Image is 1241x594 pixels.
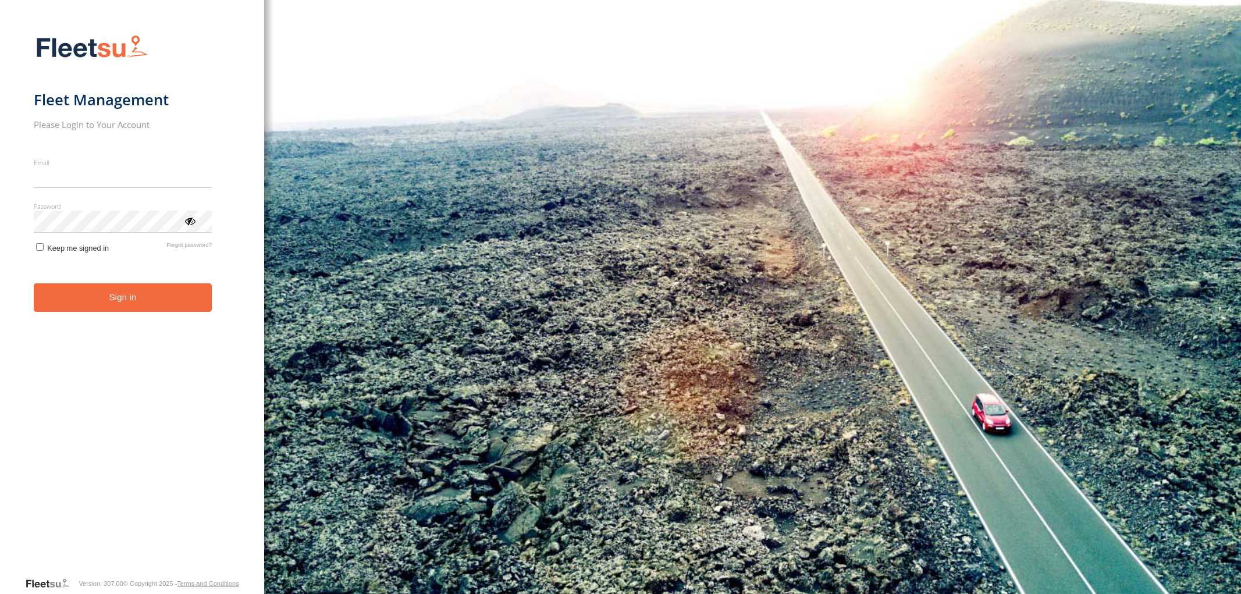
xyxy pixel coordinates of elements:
[47,244,109,252] span: Keep me signed in
[25,578,79,589] a: Visit our Website
[79,580,123,587] div: Version: 307.00
[177,580,239,587] a: Terms and Conditions
[184,215,195,226] div: ViewPassword
[34,33,150,62] img: Fleetsu
[166,241,212,252] a: Forgot password?
[34,28,231,577] form: main
[123,580,239,587] div: © Copyright 2025 -
[34,158,212,167] label: Email
[36,243,44,251] input: Keep me signed in
[34,90,212,109] h1: Fleet Management
[34,283,212,312] button: Sign in
[34,202,212,211] label: Password
[34,119,212,130] h2: Please Login to Your Account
